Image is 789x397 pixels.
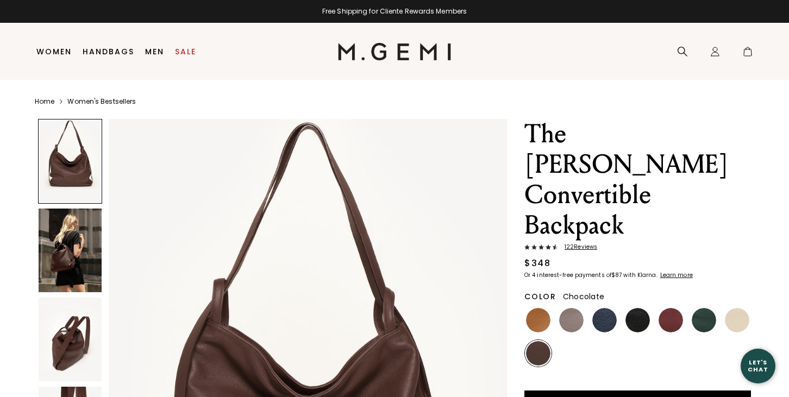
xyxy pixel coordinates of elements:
[625,308,650,332] img: Black
[659,308,683,332] img: Dark Burgundy
[558,244,597,250] span: 122 Review s
[563,291,604,302] span: Chocolate
[692,308,716,332] img: Dark Green
[175,47,196,56] a: Sale
[524,257,550,270] div: $348
[36,47,72,56] a: Women
[559,308,584,332] img: Warm Gray
[659,272,693,279] a: Learn more
[741,359,775,373] div: Let's Chat
[524,271,611,279] klarna-placement-style-body: Or 4 interest-free payments of
[524,244,751,253] a: 122Reviews
[338,43,452,60] img: M.Gemi
[725,308,749,332] img: Ecru
[39,209,102,292] img: The Laura Convertible Backpack
[611,271,622,279] klarna-placement-style-amount: $87
[524,292,556,301] h2: Color
[83,47,134,56] a: Handbags
[660,271,693,279] klarna-placement-style-cta: Learn more
[592,308,617,332] img: Navy
[524,119,751,241] h1: The [PERSON_NAME] Convertible Backpack
[526,341,550,366] img: Chocolate
[67,97,136,106] a: Women's Bestsellers
[526,308,550,332] img: Tan
[35,97,54,106] a: Home
[39,298,102,381] img: The Laura Convertible Backpack
[623,271,659,279] klarna-placement-style-body: with Klarna
[145,47,164,56] a: Men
